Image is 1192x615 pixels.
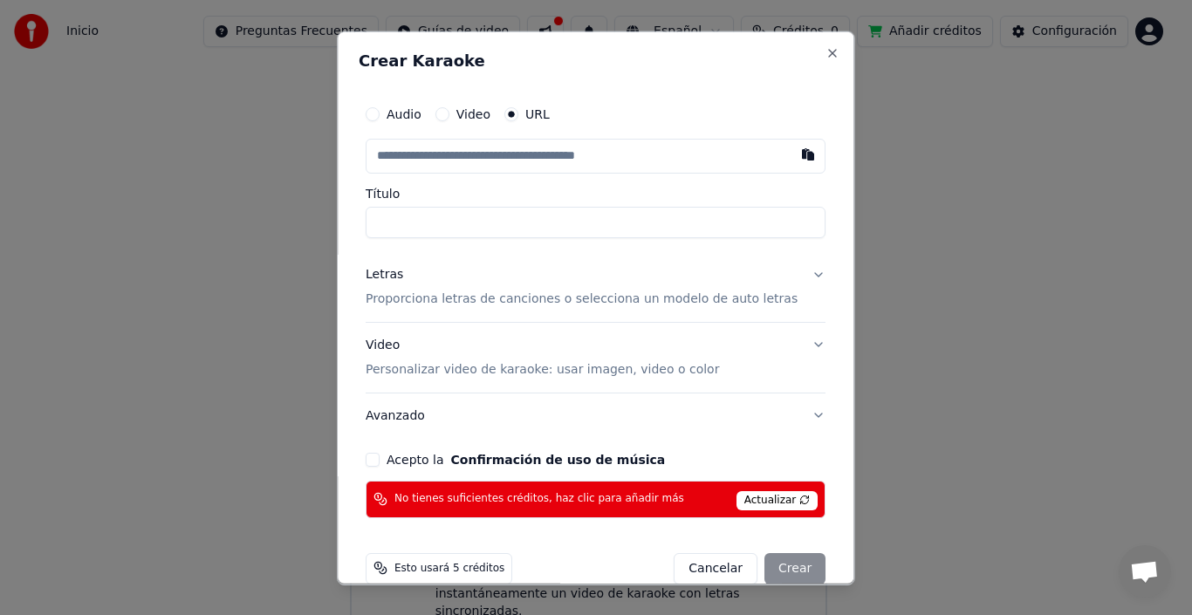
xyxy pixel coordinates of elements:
label: Audio [387,107,421,120]
label: URL [525,107,550,120]
div: Video [366,336,719,378]
label: Acepto la [387,453,665,465]
button: Cancelar [675,552,758,584]
button: Avanzado [366,393,825,438]
p: Personalizar video de karaoke: usar imagen, video o color [366,360,719,378]
span: Actualizar [736,490,819,509]
label: Video [456,107,490,120]
button: Acepto la [451,453,666,465]
div: Letras [366,265,403,283]
label: Título [366,187,825,199]
p: Proporciona letras de canciones o selecciona un modelo de auto letras [366,290,798,307]
span: Esto usará 5 créditos [394,561,504,575]
button: VideoPersonalizar video de karaoke: usar imagen, video o color [366,322,825,392]
h2: Crear Karaoke [359,52,832,68]
span: No tienes suficientes créditos, haz clic para añadir más [394,492,684,506]
button: LetrasProporciona letras de canciones o selecciona un modelo de auto letras [366,251,825,321]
